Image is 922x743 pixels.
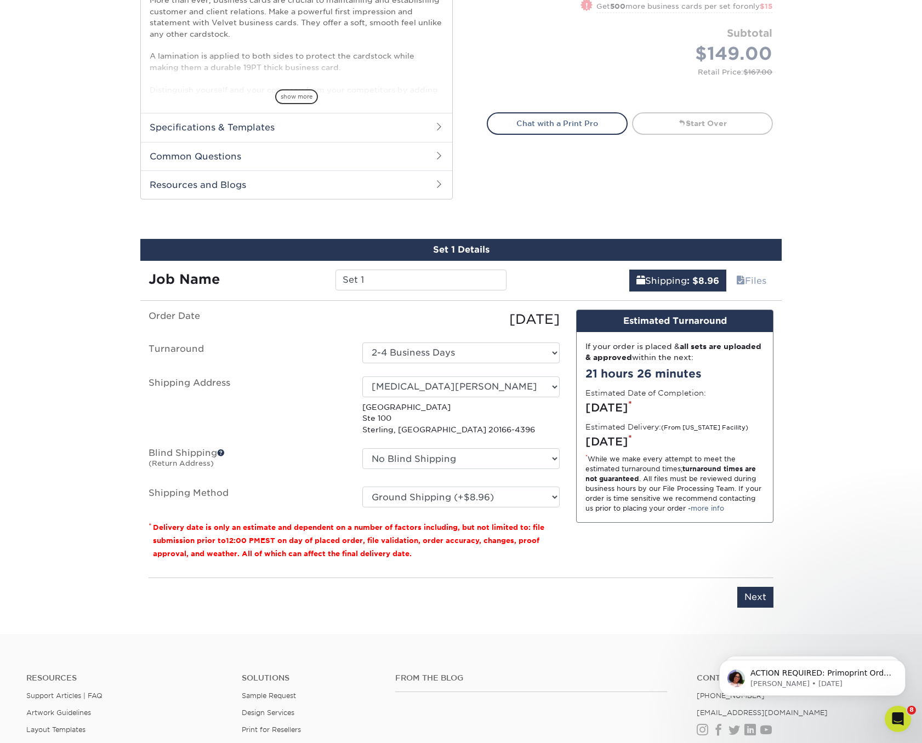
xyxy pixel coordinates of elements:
[354,310,568,329] div: [DATE]
[585,399,764,416] div: [DATE]
[226,536,260,545] span: 12:00 PM
[585,465,756,483] strong: turnaround times are not guaranteed
[153,523,544,558] small: Delivery date is only an estimate and dependent on a number of factors including, but not limited...
[697,673,896,683] a: Contact
[242,708,294,717] a: Design Services
[691,504,724,512] a: more info
[632,112,773,134] a: Start Over
[585,341,764,363] div: If your order is placed & within the next:
[629,270,726,292] a: Shipping: $8.96
[141,113,452,141] h2: Specifications & Templates
[140,342,354,363] label: Turnaround
[487,112,628,134] a: Chat with a Print Pro
[661,424,748,431] small: (From [US_STATE] Facility)
[736,276,745,286] span: files
[585,454,764,513] div: While we make every attempt to meet the estimated turnaround times; . All files must be reviewed ...
[149,271,220,287] strong: Job Name
[26,691,103,700] a: Support Articles | FAQ
[577,310,773,332] div: Estimated Turnaround
[585,387,706,398] label: Estimated Date of Completion:
[737,587,773,608] input: Next
[697,708,828,717] a: [EMAIL_ADDRESS][DOMAIN_NAME]
[275,89,318,104] span: show more
[140,239,782,261] div: Set 1 Details
[141,142,452,170] h2: Common Questions
[395,673,667,683] h4: From the Blog
[335,270,506,290] input: Enter a job name
[907,706,916,715] span: 8
[362,402,560,435] p: [GEOGRAPHIC_DATA] Ste 100 Sterling, [GEOGRAPHIC_DATA] 20166-4396
[585,433,764,450] div: [DATE]
[140,376,354,435] label: Shipping Address
[242,691,296,700] a: Sample Request
[729,270,773,292] a: Files
[26,673,225,683] h4: Resources
[687,276,719,286] b: : $8.96
[636,276,645,286] span: shipping
[585,365,764,382] div: 21 hours 26 minutes
[703,637,922,713] iframe: Intercom notifications message
[140,487,354,507] label: Shipping Method
[140,448,354,473] label: Blind Shipping
[141,170,452,199] h2: Resources and Blogs
[697,691,765,700] a: [PHONE_NUMBER]
[242,725,301,734] a: Print for Resellers
[585,421,748,432] label: Estimated Delivery:
[149,459,214,467] small: (Return Address)
[242,673,379,683] h4: Solutions
[140,310,354,329] label: Order Date
[885,706,911,732] iframe: Intercom live chat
